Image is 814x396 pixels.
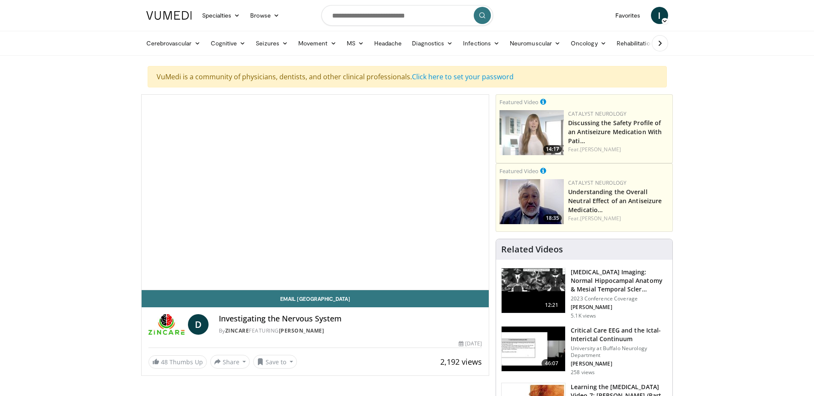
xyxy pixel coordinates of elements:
p: [PERSON_NAME] [571,304,667,311]
img: a5d5675c-9244-43ba-941e-9945d360acc0.150x105_q85_crop-smart_upscale.jpg [502,327,565,371]
h4: Investigating the Nervous System [219,314,482,324]
span: 12:21 [542,301,562,309]
img: 6c4d1f96-10cf-45c9-9ea9-ef0d9b6bb473.150x105_q85_crop-smart_upscale.jpg [502,268,565,313]
a: ZINCARE [225,327,249,334]
input: Search topics, interventions [321,5,493,26]
p: 2023 Conference Coverage [571,295,667,302]
button: Share [210,355,250,369]
a: Email [GEOGRAPHIC_DATA] [142,290,489,307]
a: Headache [369,35,407,52]
a: Cognitive [206,35,251,52]
a: Rehabilitation [611,35,659,52]
a: 48 Thumbs Up [148,355,207,369]
span: 48 [161,358,168,366]
a: Click here to set your password [412,72,514,81]
div: [DATE] [459,340,482,348]
a: Catalyst Neurology [568,110,626,117]
a: Movement [293,35,342,52]
a: Browse [245,7,284,24]
a: Diagnostics [407,35,458,52]
a: [PERSON_NAME] [279,327,324,334]
a: [PERSON_NAME] [580,215,621,222]
a: 18:35 [499,179,564,224]
div: Feat. [568,215,669,222]
h4: Related Videos [501,244,563,255]
img: 01bfc13d-03a0-4cb7-bbaa-2eb0a1ecb046.png.150x105_q85_crop-smart_upscale.jpg [499,179,564,224]
p: University at Buffalo Neurology Department [571,345,667,359]
img: VuMedi Logo [146,11,192,20]
span: 14:17 [543,145,562,153]
a: Cerebrovascular [141,35,206,52]
a: 14:17 [499,110,564,155]
a: [PERSON_NAME] [580,146,621,153]
a: 46:07 Critical Care EEG and the Ictal-Interictal Continuum University at Buffalo Neurology Depart... [501,326,667,376]
video-js: Video Player [142,95,489,290]
a: Seizures [251,35,293,52]
div: VuMedi is a community of physicians, dentists, and other clinical professionals. [148,66,667,87]
div: By FEATURING [219,327,482,335]
p: 5.1K views [571,312,596,319]
a: Understanding the Overall Neutral Effect of an Antiseizure Medicatio… [568,188,662,214]
a: Neuromuscular [505,35,566,52]
a: Specialties [197,7,245,24]
a: Discussing the Safety Profile of an Antiseizure Medication With Pati… [568,119,662,145]
small: Featured Video [499,167,539,175]
div: Feat. [568,146,669,153]
a: Oncology [566,35,611,52]
h3: [MEDICAL_DATA] Imaging: Normal Hippocampal Anatomy & Mesial Temporal Scler… [571,268,667,294]
img: c23d0a25-a0b6-49e6-ba12-869cdc8b250a.png.150x105_q85_crop-smart_upscale.jpg [499,110,564,155]
a: Catalyst Neurology [568,179,626,186]
span: 18:35 [543,214,562,222]
button: Save to [253,355,297,369]
span: 46:07 [542,359,562,368]
a: Favorites [610,7,646,24]
a: Infections [458,35,505,52]
a: I [651,7,668,24]
img: ZINCARE [148,314,185,335]
a: MS [342,35,369,52]
p: 258 views [571,369,595,376]
p: [PERSON_NAME] [571,360,667,367]
small: Featured Video [499,98,539,106]
span: 2,192 views [440,357,482,367]
h3: Critical Care EEG and the Ictal-Interictal Continuum [571,326,667,343]
a: D [188,314,209,335]
a: 12:21 [MEDICAL_DATA] Imaging: Normal Hippocampal Anatomy & Mesial Temporal Scler… 2023 Conference... [501,268,667,319]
